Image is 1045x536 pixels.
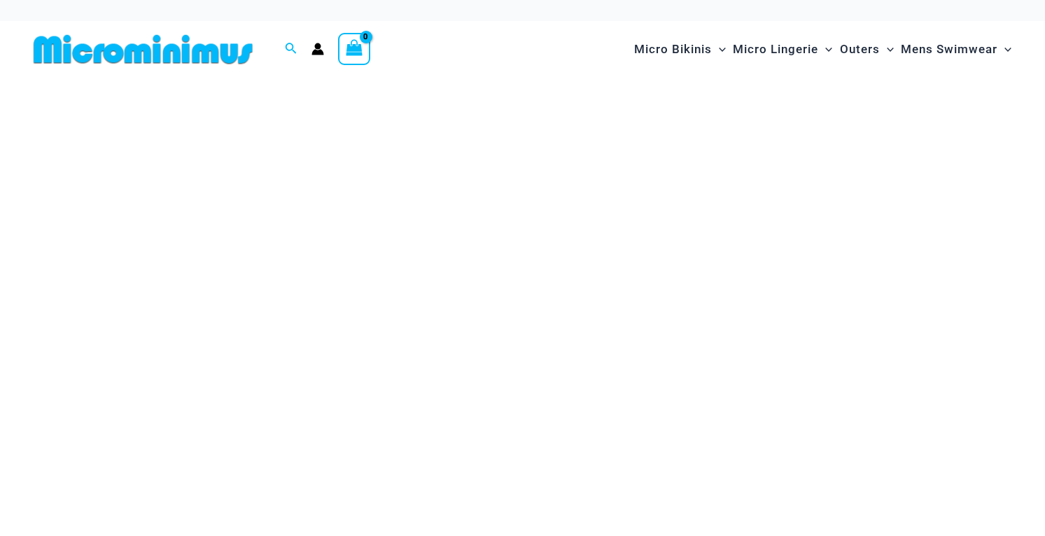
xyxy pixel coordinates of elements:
[836,28,897,71] a: OutersMenu ToggleMenu Toggle
[629,26,1017,73] nav: Site Navigation
[311,43,324,55] a: Account icon link
[733,31,818,67] span: Micro Lingerie
[712,31,726,67] span: Menu Toggle
[901,31,997,67] span: Mens Swimwear
[338,33,370,65] a: View Shopping Cart, empty
[840,31,880,67] span: Outers
[285,41,297,58] a: Search icon link
[634,31,712,67] span: Micro Bikinis
[880,31,894,67] span: Menu Toggle
[631,28,729,71] a: Micro BikinisMenu ToggleMenu Toggle
[729,28,836,71] a: Micro LingerieMenu ToggleMenu Toggle
[818,31,832,67] span: Menu Toggle
[28,34,258,65] img: MM SHOP LOGO FLAT
[897,28,1015,71] a: Mens SwimwearMenu ToggleMenu Toggle
[997,31,1011,67] span: Menu Toggle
